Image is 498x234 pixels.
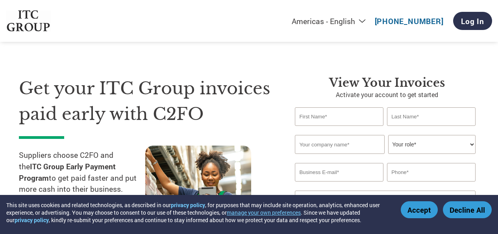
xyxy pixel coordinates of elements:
input: Phone* [387,163,475,182]
div: Invalid last name or last name is too long [387,127,475,132]
a: privacy policy [15,216,49,224]
input: Your company name* [295,135,384,154]
input: Invalid Email format [295,163,383,182]
select: Title/Role [388,135,475,154]
strong: ITC Group Early Payment Program [19,161,116,183]
button: Accept [401,201,438,218]
a: [PHONE_NUMBER] [375,16,444,26]
button: manage your own preferences [227,209,301,216]
h1: Get your ITC Group invoices paid early with C2FO [19,76,271,127]
img: supply chain worker [145,146,251,223]
div: Inavlid Phone Number [387,182,475,187]
div: Invalid company name or company name is too long [295,155,475,160]
button: Decline All [443,201,492,218]
input: First Name* [295,107,383,126]
div: This site uses cookies and related technologies, as described in our , for purposes that may incl... [6,201,389,224]
p: Activate your account to get started [295,90,479,99]
input: Last Name* [387,107,475,126]
img: ITC Group [6,10,51,32]
a: Log In [453,12,492,30]
div: Inavlid Email Address [295,182,383,187]
div: Invalid first name or first name is too long [295,127,383,132]
p: Suppliers choose C2FO and the to get paid faster and put more cash into their business. You selec... [19,150,145,229]
h3: View Your Invoices [295,76,479,90]
a: privacy policy [171,201,205,209]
